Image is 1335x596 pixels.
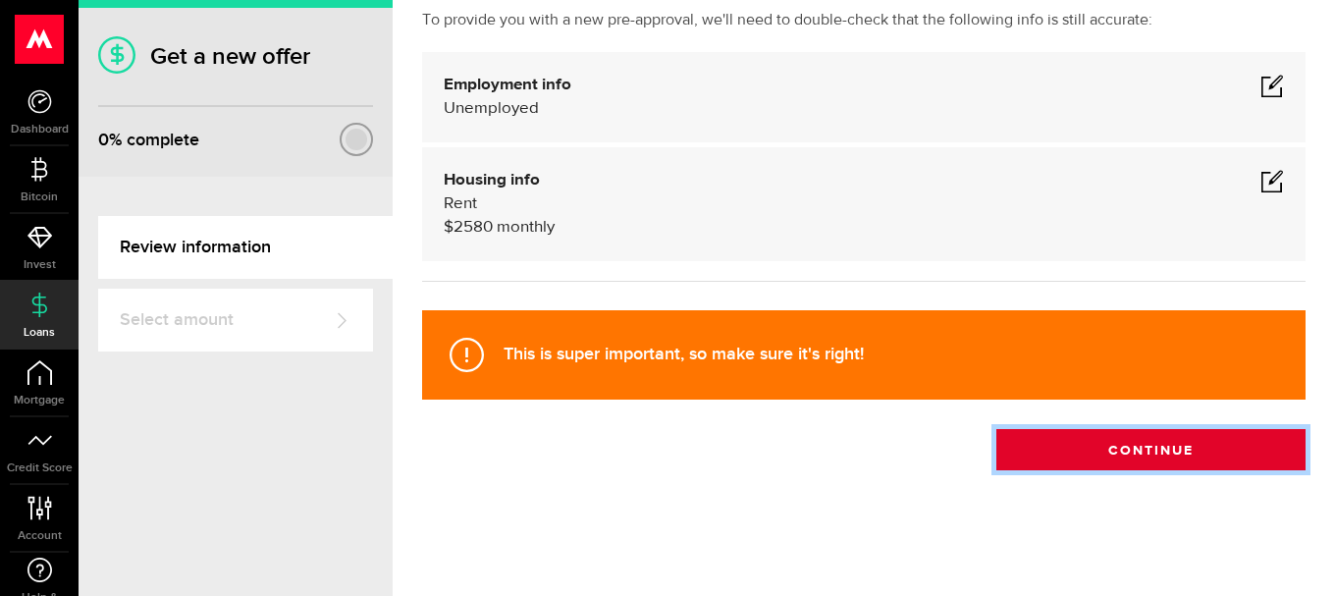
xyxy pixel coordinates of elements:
[996,429,1306,470] button: Continue
[98,123,199,158] div: % complete
[497,219,555,236] span: monthly
[98,42,373,71] h1: Get a new offer
[504,344,864,364] strong: This is super important, so make sure it's right!
[422,9,1306,32] p: To provide you with a new pre-approval, we'll need to double-check that the following info is sti...
[16,8,75,67] button: Open LiveChat chat widget
[98,216,393,279] a: Review information
[444,100,539,117] span: Unemployed
[444,172,540,189] b: Housing info
[98,289,373,352] a: Select amount
[444,77,571,93] b: Employment info
[444,195,477,212] span: Rent
[454,219,493,236] span: 2580
[444,219,454,236] span: $
[98,130,109,150] span: 0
